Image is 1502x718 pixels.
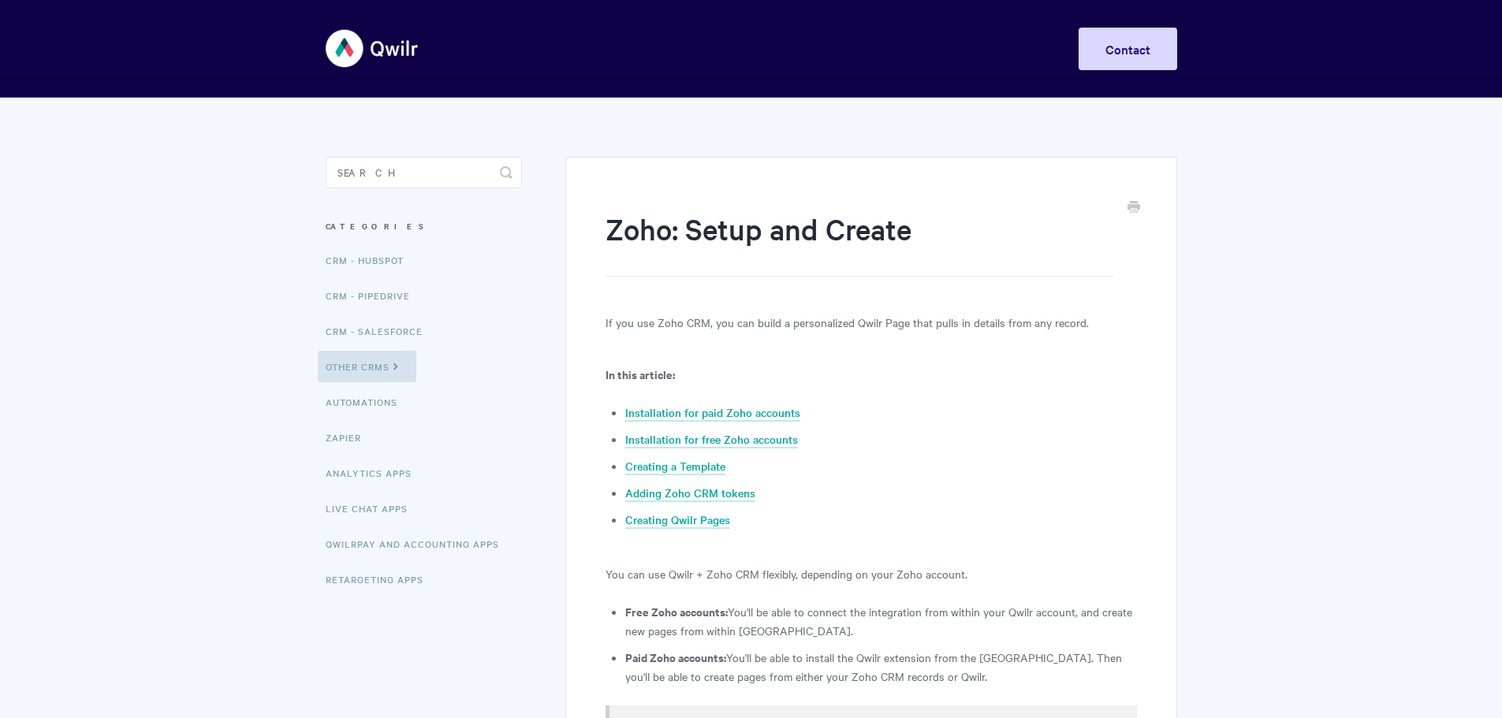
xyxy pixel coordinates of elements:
a: Live Chat Apps [326,493,419,524]
a: Adding Zoho CRM tokens [625,485,755,502]
a: Creating Qwilr Pages [625,512,730,529]
a: Creating a Template [625,458,725,475]
a: Analytics Apps [326,457,423,489]
p: You can use Qwilr + Zoho CRM flexibly, depending on your Zoho account. [606,564,1136,583]
a: CRM - Salesforce [326,315,434,347]
a: Contact [1079,28,1177,70]
a: Zapier [326,422,373,453]
h1: Zoho: Setup and Create [606,209,1113,277]
a: Automations [326,386,409,418]
a: CRM - HubSpot [326,244,416,276]
b: In this article: [606,366,675,382]
a: Other CRMs [318,351,416,382]
img: Qwilr Help Center [326,19,419,78]
a: Retargeting Apps [326,564,435,595]
li: You'll be able to install the Qwilr extension from the [GEOGRAPHIC_DATA]. Then you'll be able to ... [625,648,1136,686]
strong: Free Zoho accounts: [625,603,728,619]
li: You'll be able to connect the integration from within your Qwilr account, and create new pages fr... [625,602,1136,640]
strong: Paid Zoho accounts: [625,649,726,665]
h3: Categories [326,212,522,240]
input: Search [326,157,522,188]
a: Installation for free Zoho accounts [625,431,798,448]
a: QwilrPay and Accounting Apps [326,528,511,560]
a: CRM - Pipedrive [326,280,422,311]
a: Print this Article [1127,199,1140,217]
a: Installation for paid Zoho accounts [625,404,800,422]
p: If you use Zoho CRM, you can build a personalized Qwilr Page that pulls in details from any record. [606,313,1136,332]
